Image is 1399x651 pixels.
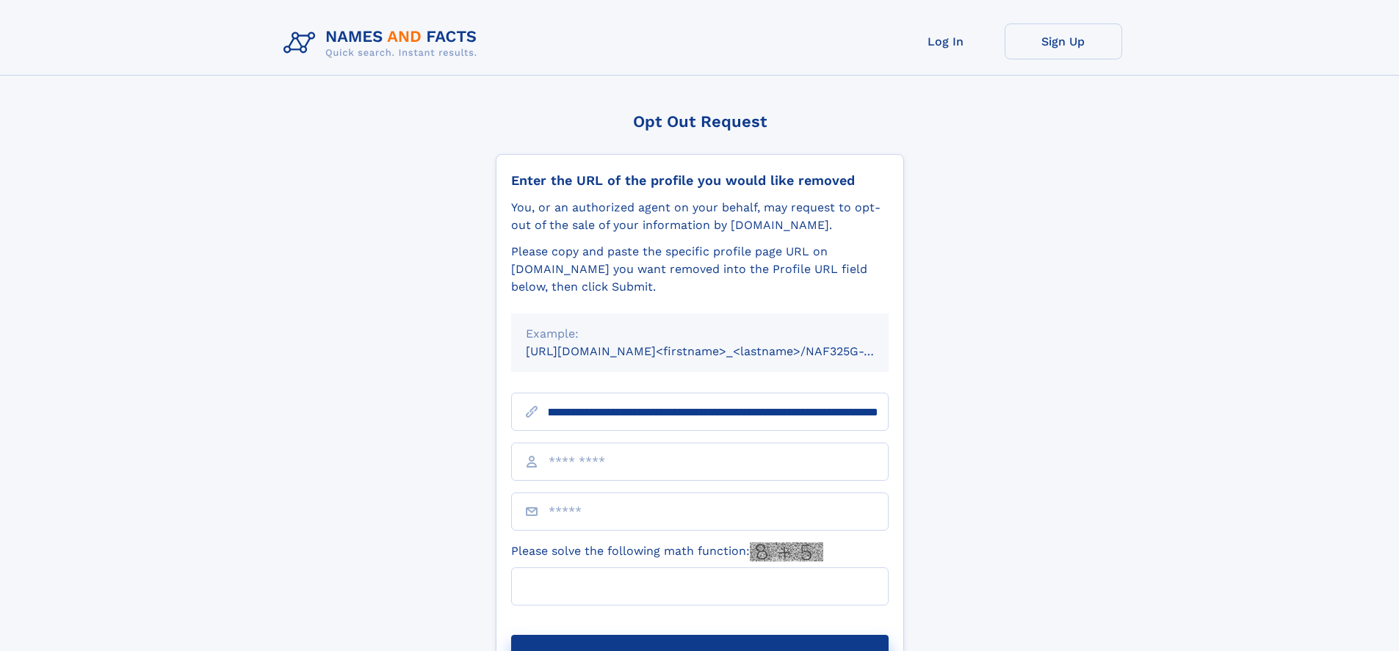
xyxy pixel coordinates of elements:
[511,199,889,234] div: You, or an authorized agent on your behalf, may request to opt-out of the sale of your informatio...
[278,23,489,63] img: Logo Names and Facts
[496,112,904,131] div: Opt Out Request
[511,243,889,296] div: Please copy and paste the specific profile page URL on [DOMAIN_NAME] you want removed into the Pr...
[1005,23,1122,59] a: Sign Up
[887,23,1005,59] a: Log In
[526,344,917,358] small: [URL][DOMAIN_NAME]<firstname>_<lastname>/NAF325G-xxxxxxxx
[511,542,823,561] label: Please solve the following math function:
[526,325,874,343] div: Example:
[511,172,889,189] div: Enter the URL of the profile you would like removed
